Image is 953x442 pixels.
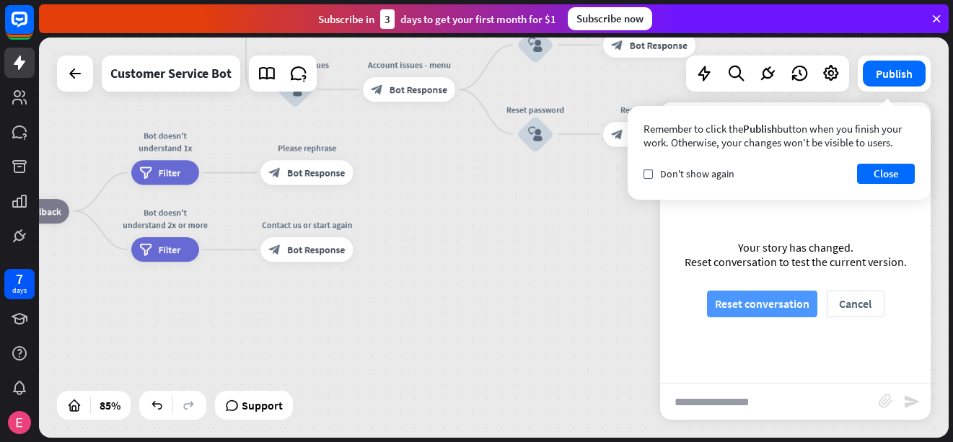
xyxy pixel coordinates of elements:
button: Cancel [827,291,884,317]
span: Bot Response [390,84,447,96]
span: Support [242,394,283,417]
div: Contact us or start again [251,218,362,231]
div: Bot doesn't understand 2x or more [122,206,208,231]
div: Bot doesn't understand 1x [122,130,208,154]
span: Filter [159,167,181,179]
div: Customer Service Bot [110,56,232,92]
i: block_user_input [528,127,543,141]
div: Reset conversation to test the current version. [685,255,907,269]
i: block_bot_response [611,39,623,51]
i: block_user_input [288,82,302,97]
span: Bot Response [287,244,345,256]
div: Please rephrase [251,142,362,154]
span: Don't show again [660,167,734,180]
div: 85% [95,394,125,417]
span: Bot Response [630,39,688,51]
div: 7 [16,273,23,286]
div: Account issues - menu [353,58,465,71]
span: Filter [159,244,181,256]
i: filter [139,244,152,256]
div: days [12,286,27,296]
button: Reset conversation [707,291,817,317]
button: Publish [863,61,926,87]
i: block_bot_response [611,128,623,140]
div: Reset password [499,103,572,115]
div: Remember to click the button when you finish your work. Otherwise, your changes won’t be visible ... [644,122,915,149]
i: block_bot_response [268,244,281,256]
i: block_bot_response [371,84,383,96]
div: 🔑 Account issues [258,58,332,71]
a: 7 days [4,269,35,299]
div: Subscribe now [568,7,652,30]
span: Publish [743,122,777,136]
i: send [903,393,921,410]
button: Close [857,164,915,184]
i: block_attachment [879,394,893,408]
i: block_user_input [528,37,543,52]
i: block_bot_response [268,167,281,179]
i: filter [139,167,152,179]
div: Subscribe in days to get your first month for $1 [318,9,556,29]
div: Reset password [594,103,705,115]
div: Your story has changed. [685,240,907,255]
button: Open LiveChat chat widget [12,6,55,49]
div: 3 [380,9,395,29]
span: Bot Response [287,167,345,179]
